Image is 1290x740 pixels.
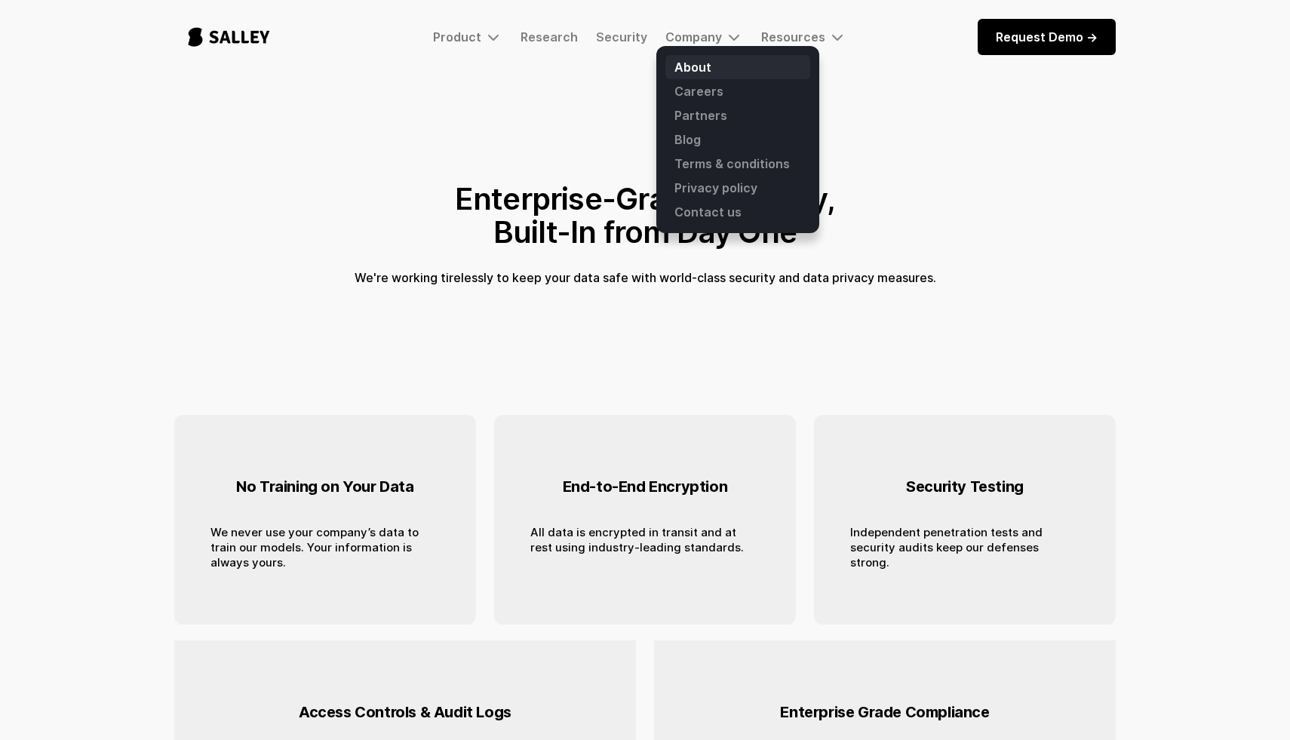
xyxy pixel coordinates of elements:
div: All data is encrypted in transit and at rest using industry-leading standards. ‍ [530,525,760,570]
div: Resources [761,28,846,46]
a: Research [521,29,578,45]
div: We never use your company’s data to train our models. Your information is always yours. [210,525,440,570]
div: Company [665,29,722,45]
nav: Company [656,46,819,233]
a: Blog [665,127,810,152]
h4: No Training on Your Data [236,466,413,507]
a: Careers [665,79,810,103]
strong: Security Testing [906,477,1024,496]
div: Product [433,28,502,46]
div: Independent penetration tests and security audits keep our defenses strong. [850,525,1080,570]
h5: We're working tirelessly to keep your data safe with world-class security and data privacy measures. [355,267,936,288]
a: Request Demo -> [978,19,1116,55]
div: Resources [761,29,825,45]
a: About [665,55,810,79]
a: Partners [665,103,810,127]
a: home [174,12,284,62]
a: Privacy policy [665,176,810,200]
h1: Enterprise-Grade Security, Built-In from Day One [455,183,835,249]
strong: End-to-End Encryption [563,477,728,496]
strong: Access Controls & Audit Logs [299,703,511,721]
div: Company [665,28,743,46]
a: Security [596,29,647,45]
a: Contact us [665,200,810,224]
a: Terms & conditions [665,152,810,176]
div: Product [433,29,481,45]
strong: Enterprise Grade Compliance [780,703,989,721]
